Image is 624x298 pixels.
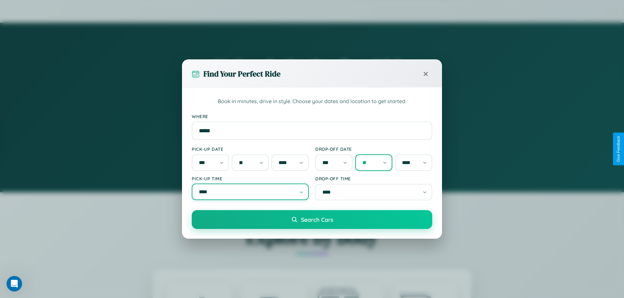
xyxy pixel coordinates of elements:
label: Drop-off Time [315,176,432,181]
button: Search Cars [192,210,432,229]
label: Where [192,113,432,119]
span: Search Cars [301,216,333,223]
label: Pick-up Time [192,176,309,181]
p: Book in minutes, drive in style. Choose your dates and location to get started. [192,97,432,106]
h3: Find Your Perfect Ride [203,68,280,79]
label: Pick-up Date [192,146,309,152]
label: Drop-off Date [315,146,432,152]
